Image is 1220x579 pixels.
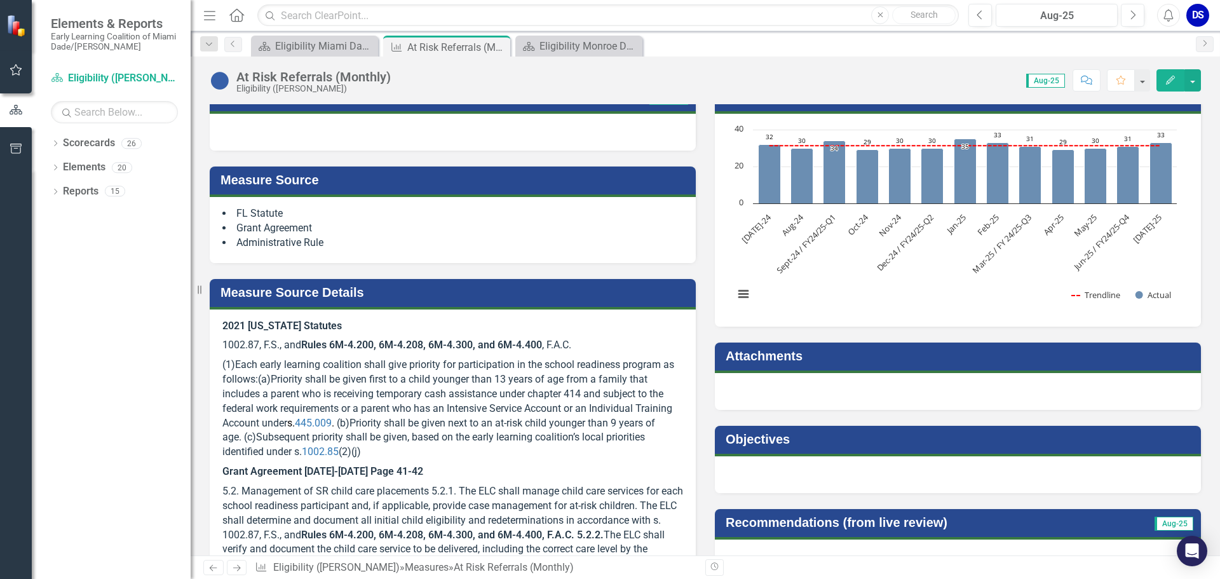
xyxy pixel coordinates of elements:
[539,38,639,54] div: Eligibility Monroe Dashboard
[105,186,125,197] div: 15
[1135,289,1171,301] button: Show Actual
[845,211,871,237] text: Oct-24
[1124,134,1132,143] text: 31
[1071,211,1132,273] text: Jun-25 / FY24/25-Q4
[739,211,773,245] text: [DATE]-24
[51,16,178,31] span: Elements & Reports
[726,349,1195,363] h3: Attachments
[1059,137,1067,146] text: 29
[222,431,645,458] span: Subsequent priority shall be given, based on the early learning coalition’s local priorities iden...
[222,417,655,444] span: Priority shall be given next to an at-risk child younger than 9 years of age.
[236,222,312,234] span: Grant Agreement
[1157,130,1165,139] text: 33
[994,130,1001,139] text: 33
[759,145,781,204] path: Jul-24, 32. Actual.
[970,212,1033,275] text: Mar-25 / FY 24/25-Q3
[222,358,674,385] span: Each early learning coalition shall give priority for participation in the school readiness progr...
[728,123,1183,314] svg: Interactive chart
[726,432,1195,446] h3: Objectives
[766,132,773,141] text: 32
[921,149,944,204] path: Dec-24 / FY24/25-Q2, 30. Actual.
[759,139,1172,204] g: Actual, series 2 of 2. Bar series with 13 bars.
[302,446,339,458] a: 1002.85
[220,173,689,187] h3: Measure Source
[236,84,391,93] div: Eligibility ([PERSON_NAME])
[791,149,813,204] path: Aug-24, 30. Actual.
[454,561,574,573] div: At Risk Referrals (Monthly)
[961,142,969,151] text: 35
[222,336,683,355] p: 1002.87, F.S., and , F.A.C.
[864,137,871,146] text: 29
[1019,147,1041,204] path: Mar-25 / FY 24/25-Q3, 31. Actual.
[236,207,283,219] span: FL Statute
[1150,143,1172,204] path: Jul-25, 33. Actual.
[51,71,178,86] a: Eligibility ([PERSON_NAME])
[1026,134,1034,143] text: 31
[735,123,743,134] text: 40
[257,4,959,27] input: Search ClearPoint...
[254,38,375,54] a: Eligibility Miami Dade Dashboard
[1052,150,1074,204] path: Apr-25, 29. Actual.
[726,515,1123,529] h3: Recommendations (from live review)
[739,196,743,208] text: 0
[954,139,977,204] path: Jan-25, 35. Actual.
[987,143,1009,204] path: Feb-25, 33. Actual.
[1071,289,1121,301] button: Show Trendline
[63,160,105,175] a: Elements
[258,373,271,385] span: (a)
[236,70,391,84] div: At Risk Referrals (Monthly)
[1071,212,1099,239] text: May-25
[1117,147,1139,204] path: Jun-25 / FY24/25-Q4, 31. Actual.
[911,10,938,20] span: Search
[944,212,969,237] text: Jan-25
[876,211,904,238] text: Nov-24
[295,417,332,429] a: 445.009
[51,101,178,123] input: Search Below...
[222,320,342,332] strong: 2021 [US_STATE] Statutes
[896,136,904,145] text: 30
[6,15,29,37] img: ClearPoint Strategy
[996,4,1118,27] button: Aug-25
[236,236,323,249] span: Administrative Rule
[975,212,1001,238] text: Feb-25
[210,71,230,91] img: No Information
[928,136,936,145] text: 30
[301,339,542,351] strong: Rules 6M-4.200, 6M-4.208, 6M-4.300, and 6M-4.400
[222,373,672,429] span: Priority shall be given first to a child younger than 13 years of age from a family that includes...
[407,39,507,55] div: At Risk Referrals (Monthly)
[121,138,142,149] div: 26
[244,431,256,443] span: (c)
[857,150,879,204] path: Oct-24, 29. Actual.
[1041,212,1066,237] text: Apr-25
[735,285,752,303] button: View chart menu, Chart
[273,561,400,573] a: Eligibility ([PERSON_NAME])
[889,149,911,204] path: Nov-24, 30. Actual.
[874,212,936,273] text: Dec-24 / FY24/25-Q2
[775,212,838,275] text: Sept-24 / FY24/25-Q1
[735,160,743,171] text: 20
[728,123,1188,314] div: Chart. Highcharts interactive chart.
[1000,8,1113,24] div: Aug-25
[1026,74,1065,88] span: Aug-25
[222,465,423,477] strong: Grant Agreement [DATE]-[DATE] Page 41-42
[51,31,178,52] small: Early Learning Coalition of Miami Dade/[PERSON_NAME]
[830,144,838,153] text: 34
[222,358,235,371] span: (1)
[1085,149,1107,204] path: May-25, 30. Actual.
[63,184,98,199] a: Reports
[1177,536,1207,566] div: Open Intercom Messenger
[275,38,375,54] div: Eligibility Miami Dade Dashboard
[220,285,689,299] h3: Measure Source Details
[1130,212,1164,245] text: [DATE]-25
[518,38,639,54] a: Eligibility Monroe Dashboard
[1186,4,1209,27] button: DS
[767,143,1163,148] g: Trendline, series 1 of 2. Line with 13 data points.
[112,162,132,173] div: 20
[892,6,956,24] button: Search
[63,136,115,151] a: Scorecards
[1155,517,1193,531] span: Aug-25
[798,136,806,145] text: 30
[1092,136,1099,145] text: 30
[255,561,696,575] div: » »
